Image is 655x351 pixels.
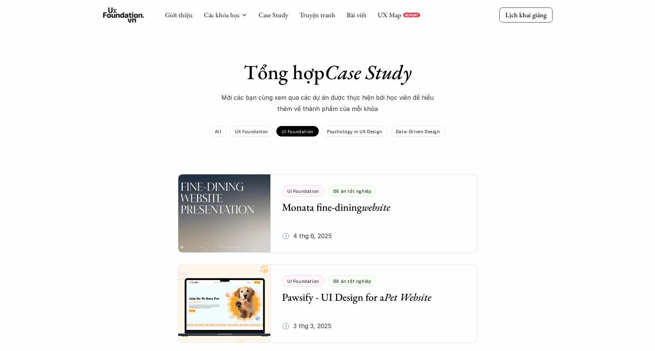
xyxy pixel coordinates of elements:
[403,13,420,17] a: REPORT
[197,60,459,84] h1: Tổng hợp
[235,129,268,134] p: UX Foundation
[499,7,552,22] a: Lịch khai giảng
[210,126,227,136] a: All
[327,129,382,134] p: Psychology in UX Design
[215,92,440,115] p: Mời các bạn cùng xem qua các dự án được thực hiện bới học viên để hiểu thêm về thành phẩm của mỗi...
[505,10,546,19] p: Lịch khai giảng
[178,264,477,343] a: Pawsify - UI Design for aPet Website🕔 3 thg 3, 2025
[282,129,313,134] p: UI Foundation
[215,129,221,134] p: All
[377,10,401,19] a: UX Map
[165,10,192,19] a: Giới thiệu
[404,13,418,17] p: REPORT
[178,174,477,253] a: Monata fine-diningwebsite🕔 4 thg 6, 2025
[325,59,412,85] em: Case Study
[258,10,288,19] a: Case Study
[396,129,440,134] p: Data-Driven Design
[204,10,240,19] a: Các khóa học
[346,10,366,19] a: Bài viết
[299,10,335,19] a: Truyện tranh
